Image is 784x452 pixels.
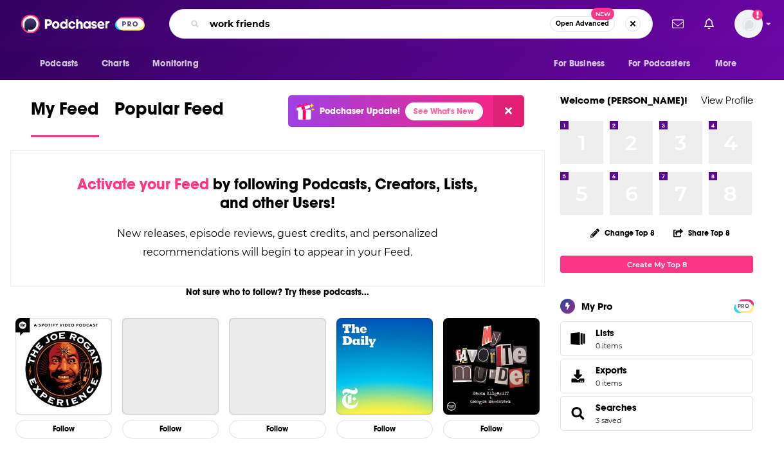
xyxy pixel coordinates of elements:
a: Create My Top 8 [560,256,753,273]
span: Charts [102,55,129,73]
svg: Add a profile image [752,10,763,20]
a: See What's New [405,102,483,120]
img: Podchaser - Follow, Share and Rate Podcasts [21,12,145,36]
span: Exports [596,364,627,376]
span: Lists [596,327,622,339]
img: The Daily [336,318,433,415]
div: My Pro [581,300,613,312]
div: by following Podcasts, Creators, Lists, and other Users! [75,175,480,212]
a: 3 saved [596,416,621,425]
button: Follow [336,420,433,438]
a: This American Life [122,318,219,415]
a: Planet Money [229,318,325,415]
a: Searches [565,404,590,422]
span: Podcasts [40,55,78,73]
button: Follow [15,420,112,438]
div: Not sure who to follow? Try these podcasts... [10,287,545,297]
span: More [715,55,737,73]
span: Open Advanced [556,21,609,27]
button: Follow [122,420,219,438]
span: Popular Feed [114,98,224,127]
p: Podchaser Update! [320,106,400,117]
button: open menu [143,52,215,76]
span: New [591,8,614,20]
span: Monitoring [152,55,198,73]
a: Show notifications dropdown [667,13,689,35]
a: Show notifications dropdown [699,13,719,35]
a: My Feed [31,98,99,137]
button: open menu [620,52,709,76]
a: PRO [736,301,751,310]
a: View Profile [701,94,753,106]
span: For Business [554,55,605,73]
span: 0 items [596,379,627,388]
button: Show profile menu [734,10,763,38]
span: Logged in as mirandamaldonado [734,10,763,38]
img: The Joe Rogan Experience [15,318,112,415]
button: Change Top 8 [583,225,662,241]
a: Popular Feed [114,98,224,137]
span: Exports [565,367,590,385]
button: open menu [31,52,95,76]
a: Charts [93,52,137,76]
a: Exports [560,359,753,393]
div: Search podcasts, credits, & more... [169,9,653,39]
span: Lists [565,330,590,348]
span: Lists [596,327,614,339]
span: PRO [736,301,751,311]
button: open menu [706,52,753,76]
button: Open AdvancedNew [550,16,615,32]
button: Follow [443,420,540,438]
button: Follow [229,420,325,438]
a: Lists [560,321,753,356]
button: open menu [545,52,621,76]
span: My Feed [31,98,99,127]
button: Share Top 8 [673,220,731,245]
img: User Profile [734,10,763,38]
img: My Favorite Murder with Karen Kilgariff and Georgia Hardstark [443,318,540,415]
span: Activate your Feed [77,174,209,194]
span: Searches [560,396,753,431]
input: Search podcasts, credits, & more... [205,14,550,34]
span: 0 items [596,341,622,350]
a: Searches [596,402,637,413]
a: Welcome [PERSON_NAME]! [560,94,688,106]
span: For Podcasters [628,55,690,73]
div: New releases, episode reviews, guest credits, and personalized recommendations will begin to appe... [75,224,480,261]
